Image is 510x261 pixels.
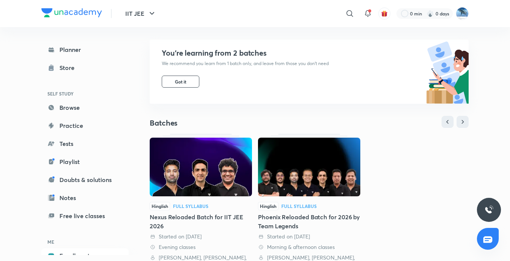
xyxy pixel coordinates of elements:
a: Playlist [41,154,129,169]
h4: Batches [150,118,309,128]
a: Company Logo [41,8,102,19]
img: Company Logo [41,8,102,17]
div: Started on 1 Apr 2025 [150,233,252,240]
a: Tests [41,136,129,151]
a: Doubts & solutions [41,172,129,187]
img: batch [426,39,469,104]
a: Browse [41,100,129,115]
img: Rajat Ahirwar [456,7,469,20]
span: Got it [175,79,186,85]
a: Notes [41,190,129,205]
button: avatar [378,8,390,20]
a: Planner [41,42,129,57]
div: Morning & afternoon classes [258,243,360,251]
img: Thumbnail [150,138,252,196]
div: Phoenix Reloaded Batch for 2026 by Team Legends [258,212,360,231]
p: We recommend you learn from 1 batch only, and leave from those you don’t need [162,61,329,67]
h4: You’re learning from 2 batches [162,49,329,58]
div: Nexus Reloaded Batch for IIT JEE 2026 [150,212,252,231]
div: Evening classes [150,243,252,251]
img: streak [427,10,434,17]
h6: ME [41,235,129,248]
a: Store [41,60,129,75]
div: Started on 26 May 2025 [258,233,360,240]
h6: SELF STUDY [41,87,129,100]
span: Hinglish [150,202,170,210]
button: Got it [162,76,199,88]
span: Hinglish [258,202,278,210]
img: Thumbnail [258,138,360,196]
img: avatar [381,10,388,17]
a: Free live classes [41,208,129,223]
div: Full Syllabus [173,204,208,208]
div: Full Syllabus [281,204,317,208]
div: Store [59,63,79,72]
button: IIT JEE [121,6,161,21]
a: Practice [41,118,129,133]
img: ttu [484,205,493,214]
